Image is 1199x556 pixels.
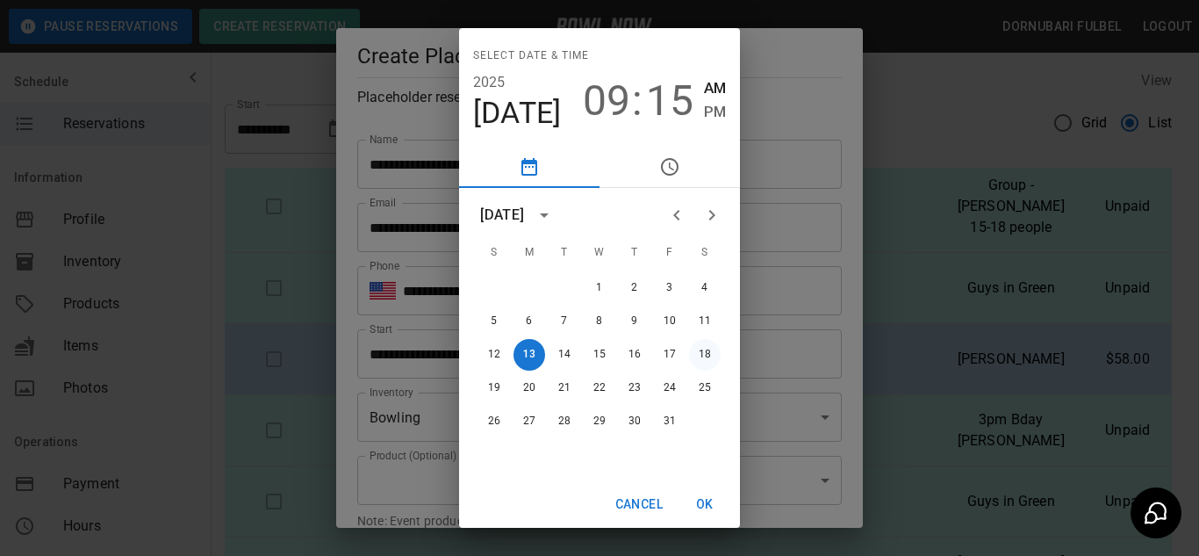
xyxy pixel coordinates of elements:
button: 20 [513,372,545,404]
button: 12 [478,339,510,371]
button: 1 [584,272,615,304]
button: 9 [619,306,650,337]
button: 7 [549,306,580,337]
button: 09 [583,76,630,126]
button: Next month [694,198,729,233]
button: 4 [689,272,721,304]
button: 30 [619,406,650,437]
button: 31 [654,406,686,437]
button: 14 [549,339,580,371]
button: pick date [459,146,599,188]
button: 8 [584,306,615,337]
span: Sunday [478,235,510,271]
button: 2 [619,272,650,304]
button: 21 [549,372,580,404]
button: 28 [549,406,580,437]
button: 10 [654,306,686,337]
button: 24 [654,372,686,404]
span: Select date & time [473,42,589,70]
span: Friday [654,235,686,271]
button: 15 [584,339,615,371]
span: Tuesday [549,235,580,271]
span: Saturday [689,235,721,271]
button: 25 [689,372,721,404]
button: OK [677,488,733,521]
button: 5 [478,306,510,337]
button: calendar view is open, switch to year view [529,200,559,230]
span: : [632,76,643,126]
button: 11 [689,306,721,337]
button: 6 [513,306,545,337]
span: Thursday [619,235,650,271]
button: 29 [584,406,615,437]
span: Monday [513,235,545,271]
button: 27 [513,406,545,437]
button: Previous month [659,198,694,233]
button: 17 [654,339,686,371]
button: AM [704,76,726,100]
button: PM [704,100,726,124]
button: 13 [513,339,545,371]
div: [DATE] [480,205,524,226]
span: Wednesday [584,235,615,271]
button: 2025 [473,70,506,95]
button: Cancel [608,488,670,521]
button: [DATE] [473,95,562,132]
button: 15 [646,76,693,126]
button: 26 [478,406,510,437]
button: pick time [599,146,740,188]
button: 19 [478,372,510,404]
button: 16 [619,339,650,371]
button: 23 [619,372,650,404]
button: 18 [689,339,721,371]
button: 22 [584,372,615,404]
button: 3 [654,272,686,304]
